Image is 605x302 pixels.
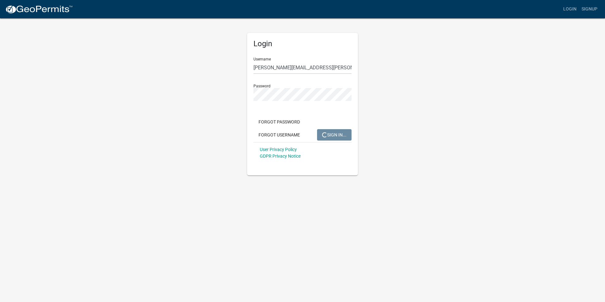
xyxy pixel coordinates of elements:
button: SIGN IN... [317,129,352,141]
button: Forgot Password [253,116,305,128]
a: User Privacy Policy [260,147,297,152]
a: Login [561,3,579,15]
h5: Login [253,39,352,48]
button: Forgot Username [253,129,305,141]
a: Signup [579,3,600,15]
a: GDPR Privacy Notice [260,154,301,159]
span: SIGN IN... [322,132,346,137]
